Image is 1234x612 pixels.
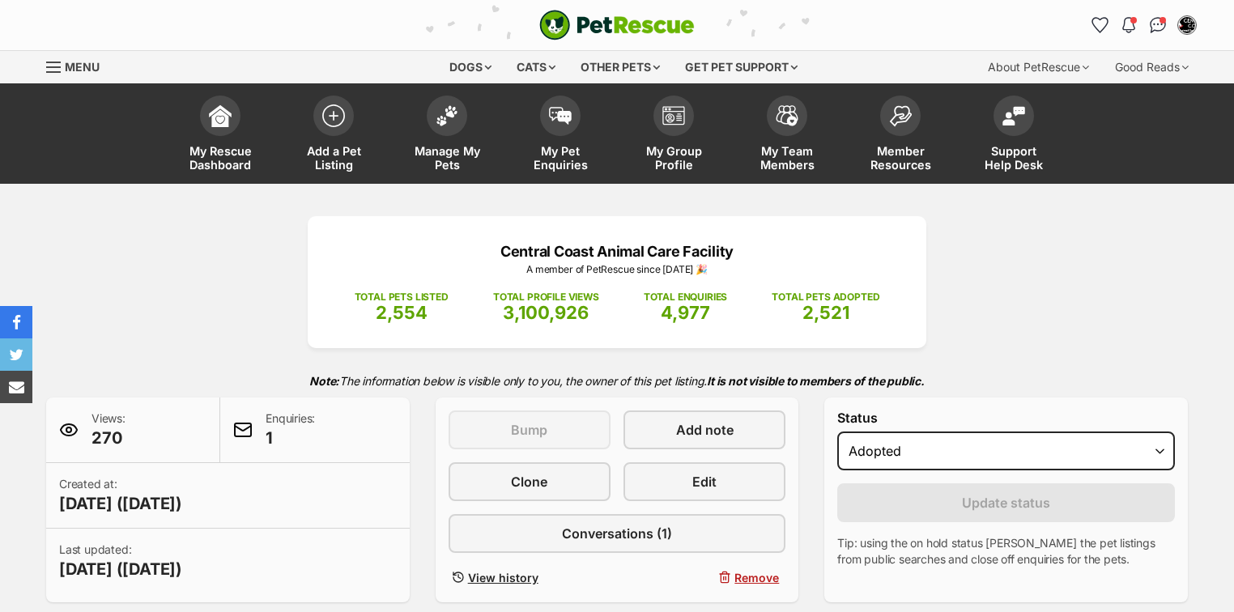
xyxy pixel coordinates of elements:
[468,569,538,586] span: View history
[1087,12,1200,38] ul: Account quick links
[692,472,717,491] span: Edit
[1116,12,1142,38] button: Notifications
[617,87,730,184] a: My Group Profile
[889,105,912,127] img: member-resources-icon-8e73f808a243e03378d46382f2149f9095a855e16c252ad45f914b54edf8863c.svg
[539,10,695,40] img: logo-cat-932fe2b9b8326f06289b0f2fb663e598f794de774fb13d1741a6617ecf9a85b4.svg
[1179,17,1195,33] img: Deanna Walton profile pic
[59,542,182,580] p: Last updated:
[1150,17,1167,33] img: chat-41dd97257d64d25036548639549fe6c8038ab92f7586957e7f3b1b290dea8141.svg
[449,462,611,501] a: Clone
[449,566,611,589] a: View history
[322,104,345,127] img: add-pet-listing-icon-0afa8454b4691262ce3f59096e99ab1cd57d4a30225e0717b998d2c9b9846f56.svg
[674,51,809,83] div: Get pet support
[864,144,937,172] span: Member Resources
[438,51,503,83] div: Dogs
[505,51,567,83] div: Cats
[623,566,785,589] button: Remove
[355,290,449,304] p: TOTAL PETS LISTED
[436,105,458,126] img: manage-my-pets-icon-02211641906a0b7f246fdf0571729dbe1e7629f14944591b6c1af311fb30b64b.svg
[184,144,257,172] span: My Rescue Dashboard
[837,410,1175,425] label: Status
[707,374,925,388] strong: It is not visible to members of the public.
[549,107,572,125] img: pet-enquiries-icon-7e3ad2cf08bfb03b45e93fb7055b45f3efa6380592205ae92323e6603595dc1f.svg
[376,302,428,323] span: 2,554
[91,427,126,449] span: 270
[772,290,879,304] p: TOTAL PETS ADOPTED
[977,51,1100,83] div: About PetRescue
[751,144,823,172] span: My Team Members
[46,364,1188,397] p: The information below is visible only to you, the owner of this pet listing.
[59,492,182,515] span: [DATE] ([DATE])
[637,144,710,172] span: My Group Profile
[503,302,589,323] span: 3,100,926
[1087,12,1113,38] a: Favourites
[493,290,599,304] p: TOTAL PROFILE VIEWS
[562,524,672,543] span: Conversations (1)
[511,472,547,491] span: Clone
[209,104,232,127] img: dashboard-icon-eb2f2d2d3e046f16d808141f083e7271f6b2e854fb5c12c21221c1fb7104beca.svg
[449,514,786,553] a: Conversations (1)
[332,240,902,262] p: Central Coast Animal Care Facility
[164,87,277,184] a: My Rescue Dashboard
[46,51,111,80] a: Menu
[59,558,182,580] span: [DATE] ([DATE])
[1002,106,1025,125] img: help-desk-icon-fdf02630f3aa405de69fd3d07c3f3aa587a6932b1a1747fa1d2bba05be0121f9.svg
[411,144,483,172] span: Manage My Pets
[539,10,695,40] a: PetRescue
[569,51,671,83] div: Other pets
[277,87,390,184] a: Add a Pet Listing
[644,290,727,304] p: TOTAL ENQUIRIES
[297,144,370,172] span: Add a Pet Listing
[676,420,734,440] span: Add note
[309,374,339,388] strong: Note:
[59,476,182,515] p: Created at:
[1104,51,1200,83] div: Good Reads
[504,87,617,184] a: My Pet Enquiries
[837,483,1175,522] button: Update status
[844,87,957,184] a: Member Resources
[977,144,1050,172] span: Support Help Desk
[266,410,315,449] p: Enquiries:
[332,262,902,277] p: A member of PetRescue since [DATE] 🎉
[449,410,611,449] button: Bump
[511,420,547,440] span: Bump
[1174,12,1200,38] button: My account
[623,462,785,501] a: Edit
[1145,12,1171,38] a: Conversations
[661,302,710,323] span: 4,977
[1122,17,1135,33] img: notifications-46538b983faf8c2785f20acdc204bb7945ddae34d4c08c2a6579f10ce5e182be.svg
[623,410,785,449] a: Add note
[802,302,849,323] span: 2,521
[837,535,1175,567] p: Tip: using the on hold status [PERSON_NAME] the pet listings from public searches and close off e...
[957,87,1070,184] a: Support Help Desk
[662,106,685,125] img: group-profile-icon-3fa3cf56718a62981997c0bc7e787c4b2cf8bcc04b72c1350f741eb67cf2f40e.svg
[962,493,1050,512] span: Update status
[390,87,504,184] a: Manage My Pets
[91,410,126,449] p: Views:
[524,144,597,172] span: My Pet Enquiries
[730,87,844,184] a: My Team Members
[266,427,315,449] span: 1
[65,60,100,74] span: Menu
[776,105,798,126] img: team-members-icon-5396bd8760b3fe7c0b43da4ab00e1e3bb1a5d9ba89233759b79545d2d3fc5d0d.svg
[734,569,779,586] span: Remove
